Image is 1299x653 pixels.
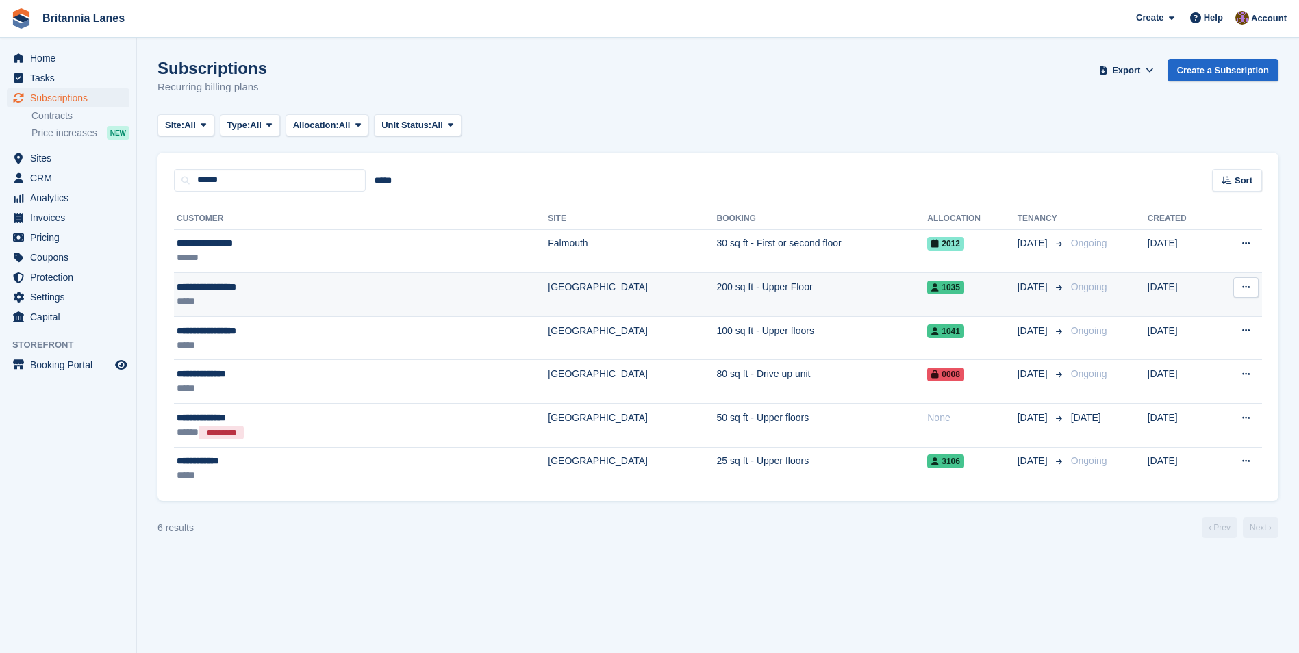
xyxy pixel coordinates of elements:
span: [DATE] [1018,236,1050,251]
a: Previous [1202,517,1237,538]
th: Booking [717,208,928,230]
span: Allocation: [293,118,339,132]
span: Unit Status: [381,118,431,132]
th: Allocation [927,208,1017,230]
span: Ongoing [1071,238,1107,248]
span: 3106 [927,454,964,468]
span: Storefront [12,338,136,352]
th: Customer [174,208,548,230]
td: [GEOGRAPHIC_DATA] [548,273,716,317]
td: [DATE] [1148,447,1214,490]
span: Ongoing [1071,455,1107,466]
span: Capital [30,307,112,326]
span: Settings [30,287,112,307]
button: Export [1096,59,1157,81]
h1: Subscriptions [157,59,267,77]
td: 25 sq ft - Upper floors [717,447,928,490]
a: menu [7,49,129,68]
td: [GEOGRAPHIC_DATA] [548,316,716,360]
span: Account [1251,12,1287,25]
th: Tenancy [1018,208,1065,230]
span: 2012 [927,237,964,251]
div: 6 results [157,521,194,535]
td: [DATE] [1148,273,1214,317]
span: 1041 [927,324,964,338]
span: Coupons [30,248,112,267]
span: Pricing [30,228,112,247]
span: [DATE] [1018,324,1050,338]
a: Price increases NEW [31,125,129,140]
nav: Page [1199,517,1281,538]
span: All [184,118,196,132]
td: [DATE] [1148,404,1214,448]
a: menu [7,248,129,267]
a: menu [7,228,129,247]
td: 80 sq ft - Drive up unit [717,360,928,404]
span: Protection [30,268,112,287]
span: All [339,118,351,132]
span: CRM [30,168,112,188]
a: Britannia Lanes [37,7,130,29]
a: menu [7,307,129,326]
td: [GEOGRAPHIC_DATA] [548,360,716,404]
span: Analytics [30,188,112,207]
span: Help [1204,11,1223,25]
span: 1035 [927,281,964,294]
span: Ongoing [1071,281,1107,292]
td: [DATE] [1148,316,1214,360]
td: [GEOGRAPHIC_DATA] [548,447,716,490]
span: 0008 [927,368,964,381]
span: [DATE] [1018,367,1050,381]
span: Ongoing [1071,368,1107,379]
span: Create [1136,11,1163,25]
p: Recurring billing plans [157,79,267,95]
a: menu [7,88,129,107]
a: Preview store [113,357,129,373]
a: menu [7,149,129,168]
div: NEW [107,126,129,140]
td: [DATE] [1148,360,1214,404]
button: Unit Status: All [374,114,461,137]
span: Home [30,49,112,68]
td: Falmouth [548,229,716,273]
span: All [250,118,262,132]
td: 50 sq ft - Upper floors [717,404,928,448]
a: menu [7,355,129,374]
td: 100 sq ft - Upper floors [717,316,928,360]
a: menu [7,268,129,287]
span: Ongoing [1071,325,1107,336]
a: menu [7,208,129,227]
span: [DATE] [1018,411,1050,425]
a: Next [1243,517,1278,538]
span: Sort [1235,174,1252,188]
span: Site: [165,118,184,132]
a: Contracts [31,110,129,123]
span: Price increases [31,127,97,140]
span: [DATE] [1018,280,1050,294]
span: Sites [30,149,112,168]
a: menu [7,188,129,207]
a: Create a Subscription [1168,59,1278,81]
span: Invoices [30,208,112,227]
td: [DATE] [1148,229,1214,273]
td: 30 sq ft - First or second floor [717,229,928,273]
span: Type: [227,118,251,132]
button: Site: All [157,114,214,137]
td: 200 sq ft - Upper Floor [717,273,928,317]
button: Allocation: All [286,114,369,137]
div: None [927,411,1017,425]
th: Site [548,208,716,230]
img: stora-icon-8386f47178a22dfd0bd8f6a31ec36ba5ce8667c1dd55bd0f319d3a0aa187defe.svg [11,8,31,29]
a: menu [7,68,129,88]
span: All [431,118,443,132]
span: [DATE] [1018,454,1050,468]
button: Type: All [220,114,280,137]
a: menu [7,287,129,307]
th: Created [1148,208,1214,230]
span: Export [1112,64,1140,77]
img: Andy Collier [1235,11,1249,25]
span: Tasks [30,68,112,88]
span: Booking Portal [30,355,112,374]
td: [GEOGRAPHIC_DATA] [548,404,716,448]
span: [DATE] [1071,412,1101,423]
